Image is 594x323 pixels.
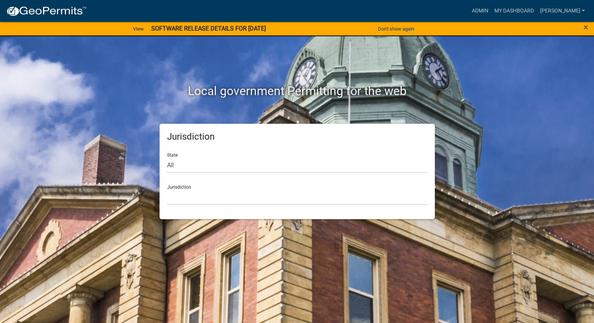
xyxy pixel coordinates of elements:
[167,131,427,142] h5: Jurisdiction
[151,25,266,32] strong: SOFTWARE RELEASE DETAILS FOR [DATE]
[491,4,537,18] a: My Dashboard
[537,4,588,18] a: [PERSON_NAME]
[469,4,491,18] a: Admin
[130,23,147,35] a: View
[583,23,588,32] button: Close
[583,22,588,32] span: ×
[375,23,417,35] button: Don't show again
[88,84,507,98] h2: Local government Permitting for the web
